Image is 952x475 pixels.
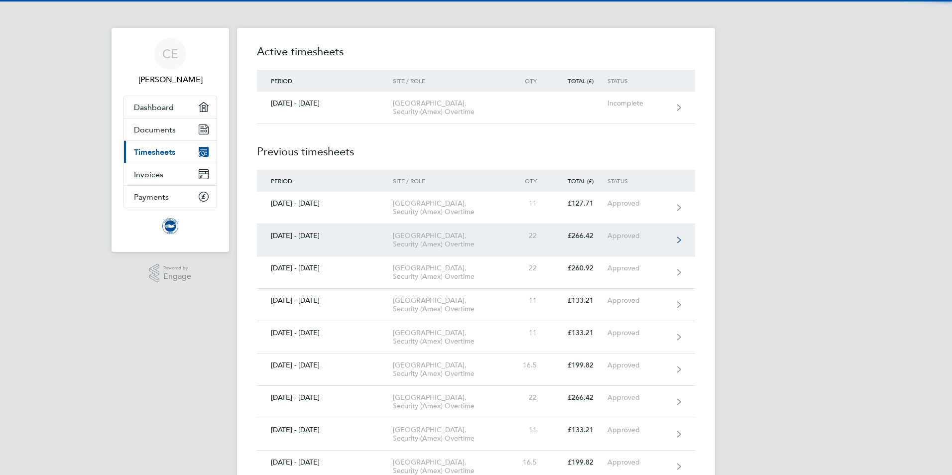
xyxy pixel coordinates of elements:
[257,99,393,108] div: [DATE] - [DATE]
[257,92,695,124] a: [DATE] - [DATE][GEOGRAPHIC_DATA], Security (Amex) OvertimeIncomplete
[393,232,507,248] div: [GEOGRAPHIC_DATA], Security (Amex) Overtime
[551,393,607,402] div: £266.42
[134,170,163,179] span: Invoices
[124,96,217,118] a: Dashboard
[551,296,607,305] div: £133.21
[393,426,507,443] div: [GEOGRAPHIC_DATA], Security (Amex) Overtime
[112,28,229,252] nav: Main navigation
[271,177,292,185] span: Period
[134,125,176,134] span: Documents
[123,74,217,86] span: Craig Eastwood
[257,232,393,240] div: [DATE] - [DATE]
[607,77,669,84] div: Status
[124,141,217,163] a: Timesheets
[123,218,217,234] a: Go to home page
[607,329,669,337] div: Approved
[162,218,178,234] img: brightonandhovealbion-logo-retina.png
[257,458,393,467] div: [DATE] - [DATE]
[257,296,393,305] div: [DATE] - [DATE]
[507,393,551,402] div: 22
[551,177,607,184] div: Total (£)
[507,296,551,305] div: 11
[393,77,507,84] div: Site / Role
[257,44,695,70] h2: Active timesheets
[257,361,393,369] div: [DATE] - [DATE]
[257,124,695,170] h2: Previous timesheets
[257,329,393,337] div: [DATE] - [DATE]
[124,163,217,185] a: Invoices
[607,232,669,240] div: Approved
[257,393,393,402] div: [DATE] - [DATE]
[134,103,174,112] span: Dashboard
[551,77,607,84] div: Total (£)
[607,264,669,272] div: Approved
[257,354,695,386] a: [DATE] - [DATE][GEOGRAPHIC_DATA], Security (Amex) Overtime16.5£199.82Approved
[257,289,695,321] a: [DATE] - [DATE][GEOGRAPHIC_DATA], Security (Amex) Overtime11£133.21Approved
[149,264,192,283] a: Powered byEngage
[551,232,607,240] div: £266.42
[507,458,551,467] div: 16.5
[607,296,669,305] div: Approved
[257,224,695,256] a: [DATE] - [DATE][GEOGRAPHIC_DATA], Security (Amex) Overtime22£266.42Approved
[124,186,217,208] a: Payments
[393,199,507,216] div: [GEOGRAPHIC_DATA], Security (Amex) Overtime
[393,361,507,378] div: [GEOGRAPHIC_DATA], Security (Amex) Overtime
[134,192,169,202] span: Payments
[257,321,695,354] a: [DATE] - [DATE][GEOGRAPHIC_DATA], Security (Amex) Overtime11£133.21Approved
[124,119,217,140] a: Documents
[507,199,551,208] div: 11
[551,426,607,434] div: £133.21
[551,199,607,208] div: £127.71
[123,38,217,86] a: CE[PERSON_NAME]
[607,426,669,434] div: Approved
[393,458,507,475] div: [GEOGRAPHIC_DATA], Security (Amex) Overtime
[507,232,551,240] div: 22
[551,361,607,369] div: £199.82
[257,199,393,208] div: [DATE] - [DATE]
[607,393,669,402] div: Approved
[607,177,669,184] div: Status
[507,264,551,272] div: 22
[393,177,507,184] div: Site / Role
[393,393,507,410] div: [GEOGRAPHIC_DATA], Security (Amex) Overtime
[257,386,695,418] a: [DATE] - [DATE][GEOGRAPHIC_DATA], Security (Amex) Overtime22£266.42Approved
[607,199,669,208] div: Approved
[257,418,695,451] a: [DATE] - [DATE][GEOGRAPHIC_DATA], Security (Amex) Overtime11£133.21Approved
[607,99,669,108] div: Incomplete
[507,329,551,337] div: 11
[551,458,607,467] div: £199.82
[507,77,551,84] div: Qty
[163,272,191,281] span: Engage
[134,147,175,157] span: Timesheets
[507,426,551,434] div: 11
[393,264,507,281] div: [GEOGRAPHIC_DATA], Security (Amex) Overtime
[271,77,292,85] span: Period
[257,256,695,289] a: [DATE] - [DATE][GEOGRAPHIC_DATA], Security (Amex) Overtime22£260.92Approved
[393,329,507,346] div: [GEOGRAPHIC_DATA], Security (Amex) Overtime
[507,361,551,369] div: 16.5
[507,177,551,184] div: Qty
[607,361,669,369] div: Approved
[257,426,393,434] div: [DATE] - [DATE]
[607,458,669,467] div: Approved
[551,329,607,337] div: £133.21
[551,264,607,272] div: £260.92
[257,192,695,224] a: [DATE] - [DATE][GEOGRAPHIC_DATA], Security (Amex) Overtime11£127.71Approved
[163,264,191,272] span: Powered by
[393,296,507,313] div: [GEOGRAPHIC_DATA], Security (Amex) Overtime
[162,47,178,60] span: CE
[257,264,393,272] div: [DATE] - [DATE]
[393,99,507,116] div: [GEOGRAPHIC_DATA], Security (Amex) Overtime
